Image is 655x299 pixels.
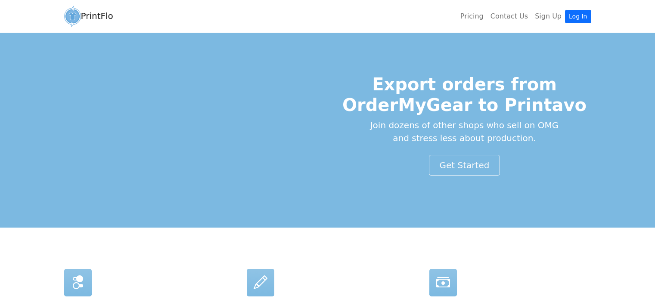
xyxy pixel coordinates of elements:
a: PrintFlo [64,3,113,29]
a: Pricing [457,8,487,25]
p: Join dozens of other shops who sell on OMG and stress less about production. [338,119,591,145]
a: Contact Us [487,8,531,25]
a: Get Started [429,155,500,176]
h1: Export orders from OrderMyGear to Printavo [338,74,591,115]
a: Sign Up [531,8,565,25]
img: circular_logo-4a08d987a9942ce4795adb5847083485d81243b80dbf4c7330427bb863ee0966.png [64,6,81,27]
a: Log In [565,10,591,23]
